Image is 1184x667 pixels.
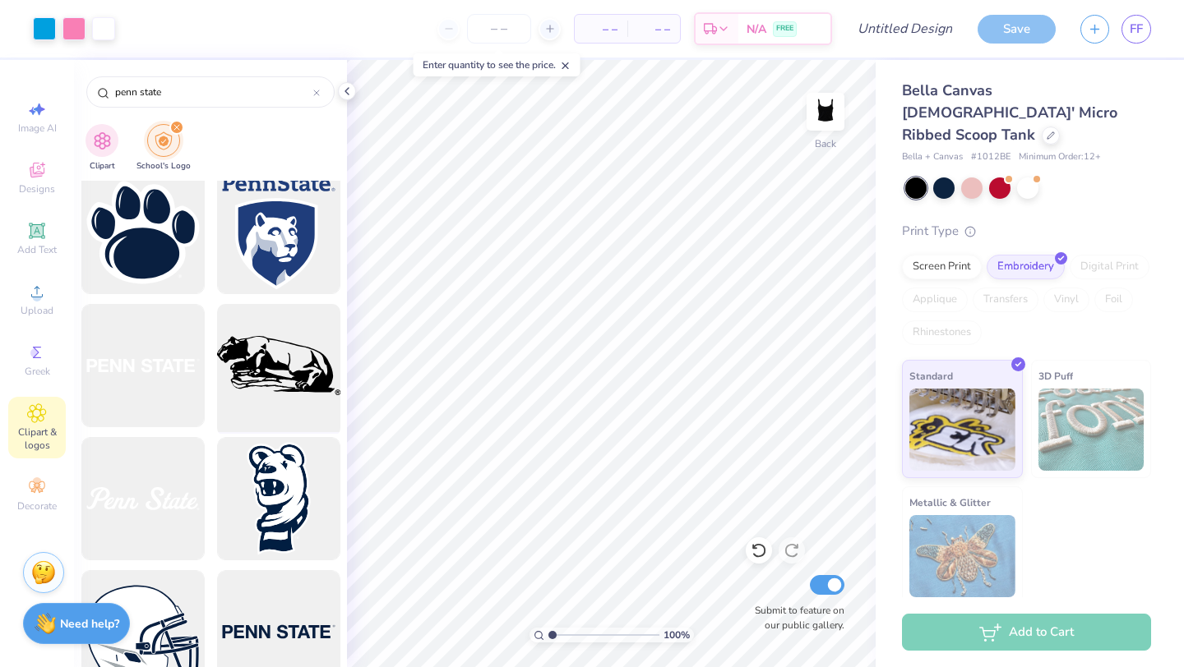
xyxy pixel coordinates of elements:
label: Submit to feature on our public gallery. [746,603,844,632]
div: filter for School's Logo [136,124,191,172]
div: Print Type [902,222,1151,241]
button: filter button [86,124,118,172]
span: Standard [909,367,953,384]
span: Designs [19,182,55,195]
div: Digital Print [1070,255,1149,279]
span: School's Logo [136,160,191,172]
input: Untitled Design [844,12,965,45]
img: Standard [909,389,1015,471]
span: Upload [21,304,53,317]
span: Bella Canvas [DEMOGRAPHIC_DATA]' Micro Ribbed Scoop Tank [902,80,1117,145]
span: N/A [747,21,766,38]
span: FREE [776,23,793,34]
span: – – [585,21,617,38]
span: Add Text [17,243,57,256]
strong: Need help? [60,616,119,632]
span: Greek [25,365,50,378]
span: Minimum Order: 12 + [1019,150,1101,164]
span: 3D Puff [1038,367,1073,384]
img: Back [809,95,842,128]
span: FF [1130,20,1143,39]
img: School's Logo Image [155,131,173,150]
span: Decorate [17,499,57,513]
span: Clipart [90,160,115,172]
div: Enter quantity to see the price. [414,53,580,76]
img: Clipart Image [93,131,112,150]
div: Applique [902,287,968,312]
img: Metallic & Glitter [909,515,1015,597]
div: filter for Clipart [86,124,118,172]
input: – – [467,14,531,44]
div: Embroidery [987,255,1065,279]
span: – – [637,21,670,38]
div: Transfers [973,287,1038,312]
div: Foil [1094,287,1133,312]
img: 3D Puff [1038,389,1145,471]
span: Clipart & logos [8,425,66,452]
span: Metallic & Glitter [909,494,991,511]
input: Try "WashU" [113,84,313,100]
div: Back [815,136,836,151]
span: Bella + Canvas [902,150,963,164]
span: 100 % [664,628,690,642]
div: Screen Print [902,255,982,279]
span: # 1012BE [971,150,1011,164]
div: Vinyl [1043,287,1089,312]
span: Image AI [18,122,57,135]
div: Rhinestones [902,320,982,345]
button: filter button [136,124,191,172]
a: FF [1122,15,1151,44]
